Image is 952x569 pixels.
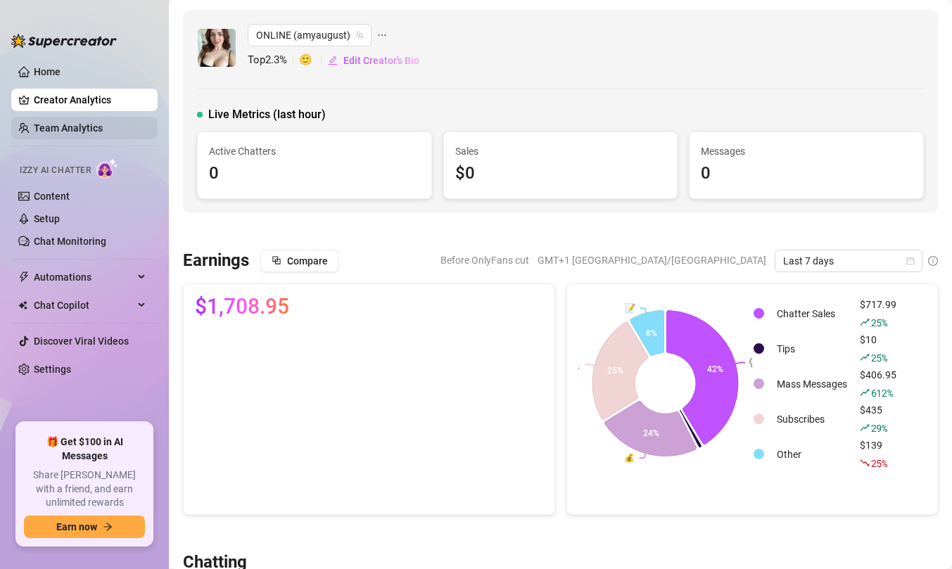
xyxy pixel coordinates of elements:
[208,106,326,123] span: Live Metrics (last hour)
[871,351,887,364] span: 25 %
[871,316,887,329] span: 25 %
[860,388,870,397] span: rise
[783,250,914,271] span: Last 7 days
[209,160,420,187] div: 0
[455,160,666,187] div: $0
[771,367,853,401] td: Mass Messages
[701,160,912,187] div: 0
[440,250,529,271] span: Before OnlyFans cut
[355,31,364,39] span: team
[328,56,338,65] span: edit
[34,294,134,317] span: Chat Copilot
[860,317,870,327] span: rise
[248,52,299,69] span: Top 2.3 %
[906,257,915,265] span: calendar
[860,332,896,366] div: $10
[287,255,328,267] span: Compare
[34,266,134,288] span: Automations
[860,297,896,331] div: $717.99
[24,435,145,463] span: 🎁 Get $100 in AI Messages
[56,521,97,532] span: Earn now
[860,458,870,468] span: fall
[928,256,938,266] span: info-circle
[198,29,236,67] img: ONLINE
[34,122,103,134] a: Team Analytics
[771,437,853,471] td: Other
[34,191,70,202] a: Content
[377,24,387,46] span: ellipsis
[195,295,289,318] span: $1,708.95
[860,423,870,433] span: rise
[272,255,281,265] span: block
[343,55,419,66] span: Edit Creator's Bio
[299,52,327,69] span: 🙂
[327,49,420,72] button: Edit Creator's Bio
[625,302,635,313] text: 📝
[24,468,145,510] span: Share [PERSON_NAME] with a friend, and earn unlimited rewards
[871,386,893,399] span: 612 %
[860,402,896,436] div: $435
[771,332,853,366] td: Tips
[749,357,760,367] text: 💬
[24,516,145,538] button: Earn nowarrow-right
[771,402,853,436] td: Subscribes
[455,143,666,159] span: Sales
[20,164,91,177] span: Izzy AI Chatter
[860,367,896,401] div: $406.95
[183,250,249,272] h3: Earnings
[871,421,887,435] span: 29 %
[96,158,118,179] img: AI Chatter
[871,456,887,470] span: 25 %
[701,143,912,159] span: Messages
[18,300,27,310] img: Chat Copilot
[34,364,71,375] a: Settings
[34,213,60,224] a: Setup
[34,335,129,347] a: Discover Viral Videos
[860,437,896,471] div: $139
[34,89,146,111] a: Creator Analytics
[34,236,106,247] a: Chat Monitoring
[624,452,635,463] text: 💰
[103,522,113,532] span: arrow-right
[256,25,363,46] span: ONLINE (amyaugust)
[570,359,580,369] text: 👤
[11,34,117,48] img: logo-BBDzfeDw.svg
[209,143,420,159] span: Active Chatters
[260,250,339,272] button: Compare
[34,66,61,77] a: Home
[860,352,870,362] span: rise
[18,271,30,283] span: thunderbolt
[771,297,853,331] td: Chatter Sales
[538,250,766,271] span: GMT+1 [GEOGRAPHIC_DATA]/[GEOGRAPHIC_DATA]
